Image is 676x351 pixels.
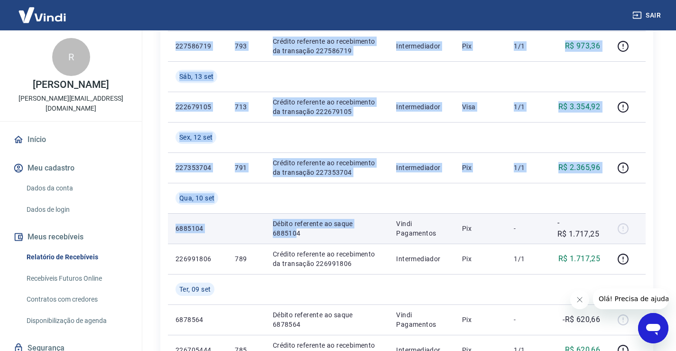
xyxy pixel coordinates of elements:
p: 227586719 [176,41,220,51]
iframe: Mensagem da empresa [593,288,668,309]
p: - [514,224,542,233]
span: Sáb, 13 set [179,72,213,81]
p: 1/1 [514,163,542,172]
p: 6878564 [176,315,220,324]
p: Débito referente ao saque 6885104 [273,219,381,238]
p: Vindi Pagamentos [396,219,446,238]
p: -R$ 1.717,25 [557,217,601,240]
p: Pix [462,315,499,324]
p: 789 [235,254,257,264]
p: 791 [235,163,257,172]
p: 1/1 [514,102,542,112]
p: Vindi Pagamentos [396,310,446,329]
p: Visa [462,102,499,112]
p: - [514,315,542,324]
button: Sair [630,7,665,24]
p: 222679105 [176,102,220,112]
p: 226991806 [176,254,220,264]
a: Recebíveis Futuros Online [23,269,130,288]
a: Início [11,129,130,150]
p: Débito referente ao saque 6878564 [273,310,381,329]
span: Sex, 12 set [179,133,213,142]
iframe: Fechar mensagem [570,290,589,309]
button: Meus recebíveis [11,227,130,247]
iframe: Botão para abrir a janela de mensagens [638,313,668,343]
span: Qua, 10 set [179,193,214,203]
p: 793 [235,41,257,51]
p: R$ 973,36 [565,40,601,52]
span: Ter, 09 set [179,285,211,294]
a: Contratos com credores [23,290,130,309]
img: Vindi [11,0,73,29]
p: R$ 3.354,92 [558,101,600,113]
div: R [52,38,90,76]
p: Pix [462,163,499,172]
a: Relatório de Recebíveis [23,247,130,267]
p: Intermediador [396,41,446,51]
p: 1/1 [514,41,542,51]
p: Pix [462,41,499,51]
span: Olá! Precisa de ajuda? [6,7,80,14]
p: Intermediador [396,254,446,264]
p: 6885104 [176,224,220,233]
a: Dados da conta [23,179,130,198]
p: [PERSON_NAME][EMAIL_ADDRESS][DOMAIN_NAME] [8,94,134,114]
button: Meu cadastro [11,158,130,179]
p: -R$ 620,66 [563,314,600,325]
p: 713 [235,102,257,112]
p: Pix [462,224,499,233]
p: Crédito referente ao recebimento da transação 227586719 [273,37,381,56]
p: Intermediador [396,102,446,112]
p: Pix [462,254,499,264]
p: R$ 2.365,96 [558,162,600,173]
p: R$ 1.717,25 [558,253,600,265]
a: Disponibilização de agenda [23,311,130,331]
p: 1/1 [514,254,542,264]
p: 227353704 [176,163,220,172]
a: Dados de login [23,200,130,219]
p: Crédito referente ao recebimento da transação 227353704 [273,158,381,177]
p: Intermediador [396,163,446,172]
p: Crédito referente ao recebimento da transação 222679105 [273,97,381,116]
p: Crédito referente ao recebimento da transação 226991806 [273,249,381,268]
p: [PERSON_NAME] [33,80,109,90]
